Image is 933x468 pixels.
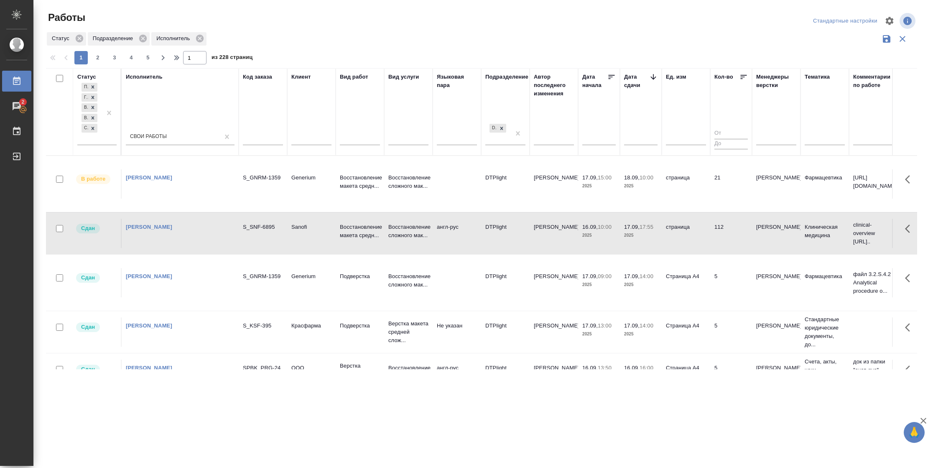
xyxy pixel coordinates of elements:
[437,73,477,90] div: Языковая пара
[433,317,481,347] td: Не указан
[126,73,163,81] div: Исполнитель
[624,330,658,338] p: 2025
[662,360,710,389] td: Страница А4
[340,73,368,81] div: Вид работ
[82,114,88,123] div: Выполнен
[243,223,283,231] div: S_SNF-6895
[624,322,640,329] p: 17.09,
[710,317,752,347] td: 5
[388,320,428,345] p: Верстка макета средней слож...
[243,364,283,372] div: SPBK_PRG-24
[805,174,845,182] p: Фармацевтика
[879,11,900,31] span: Настроить таблицу
[756,223,796,231] p: [PERSON_NAME]
[16,98,29,106] span: 2
[811,15,879,28] div: split button
[2,96,31,117] a: 2
[582,273,598,279] p: 17.09,
[77,73,96,81] div: Статус
[582,322,598,329] p: 17.09,
[714,128,748,139] input: От
[75,322,117,333] div: Менеджер проверил работу исполнителя, передает ее на следующий этап
[126,174,172,181] a: [PERSON_NAME]
[582,224,598,230] p: 16.09,
[93,34,136,43] p: Подразделение
[624,231,658,240] p: 2025
[805,223,845,240] p: Клиническая медицина
[388,174,428,190] p: Восстановление сложного мак...
[291,73,311,81] div: Клиент
[81,224,95,233] p: Сдан
[340,322,380,330] p: Подверстка
[81,323,95,331] p: Сдан
[900,268,920,288] button: Здесь прячутся важные кнопки
[81,123,98,133] div: Подбор, Готов к работе, В работе, Выполнен, Сдан
[756,272,796,281] p: [PERSON_NAME]
[433,219,481,248] td: англ-рус
[624,365,640,371] p: 16.09,
[82,93,88,102] div: Готов к работе
[485,73,528,81] div: Подразделение
[900,360,920,380] button: Здесь прячутся важные кнопки
[75,272,117,284] div: Менеджер проверил работу исполнителя, передает ее на следующий этап
[530,317,578,347] td: [PERSON_NAME]
[433,360,481,389] td: англ-рус
[582,182,616,190] p: 2025
[640,322,653,329] p: 14:00
[900,317,920,338] button: Здесь прячутся важные кнопки
[879,31,895,47] button: Сохранить фильтры
[125,51,138,64] button: 4
[291,322,331,330] p: Красфарма
[853,221,893,246] p: clinical-overview [URL]..
[805,73,830,81] div: Тематика
[907,424,921,441] span: 🙏
[75,364,117,375] div: Менеджер проверил работу исполнителя, передает ее на следующий этап
[291,272,331,281] p: Generium
[91,51,105,64] button: 2
[805,315,845,349] p: Стандартные юридические документы, до...
[243,174,283,182] div: S_GNRM-1359
[582,231,616,240] p: 2025
[388,364,428,381] p: Восстановление сложного мак...
[756,174,796,182] p: [PERSON_NAME]
[151,32,206,46] div: Исполнитель
[662,169,710,199] td: страница
[710,219,752,248] td: 112
[624,273,640,279] p: 17.09,
[895,31,910,47] button: Сбросить фильтры
[640,174,653,181] p: 10:00
[52,34,72,43] p: Статус
[81,365,95,373] p: Сдан
[388,223,428,240] p: Восстановление сложного мак...
[640,365,653,371] p: 16:00
[243,322,283,330] div: S_KSF-395
[340,223,380,240] p: Восстановление макета средн...
[640,273,653,279] p: 14:00
[710,360,752,389] td: 5
[666,73,686,81] div: Ед. изм
[126,224,172,230] a: [PERSON_NAME]
[714,73,733,81] div: Кол-во
[75,223,117,234] div: Менеджер проверил работу исполнителя, передает ее на следующий этап
[340,174,380,190] p: Восстановление макета средн...
[582,174,598,181] p: 17.09,
[900,13,917,29] span: Посмотреть информацию
[291,174,331,182] p: Generium
[805,272,845,281] p: Фармацевтика
[530,219,578,248] td: [PERSON_NAME]
[388,73,419,81] div: Вид услуги
[582,281,616,289] p: 2025
[126,322,172,329] a: [PERSON_NAME]
[710,268,752,297] td: 5
[756,322,796,330] p: [PERSON_NAME]
[212,52,252,64] span: из 228 страниц
[243,73,272,81] div: Код заказа
[598,273,612,279] p: 09:00
[489,123,507,133] div: DTPlight
[81,92,98,103] div: Подбор, Готов к работе, В работе, Выполнен, Сдан
[582,330,616,338] p: 2025
[624,174,640,181] p: 18.09,
[82,103,88,112] div: В работе
[81,82,98,92] div: Подбор, Готов к работе, В работе, Выполнен, Сдан
[47,32,86,46] div: Статус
